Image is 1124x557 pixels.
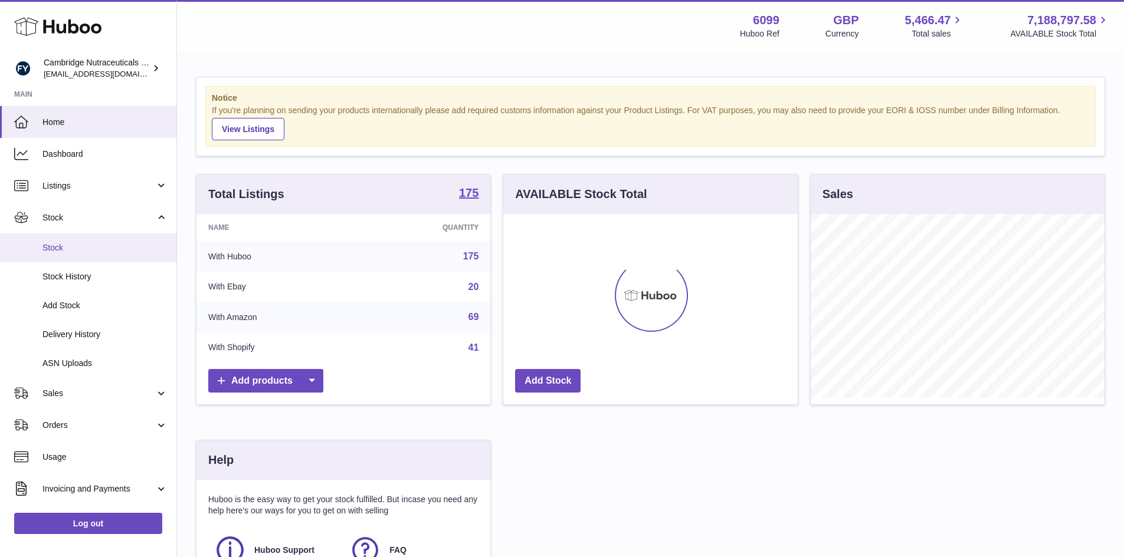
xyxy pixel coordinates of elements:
[833,12,858,28] strong: GBP
[44,57,150,80] div: Cambridge Nutraceuticals Ltd
[905,12,965,39] a: 5,466.47 Total sales
[212,118,284,140] a: View Listings
[1010,12,1110,39] a: 7,188,797.58 AVAILABLE Stock Total
[42,149,168,160] span: Dashboard
[1027,12,1096,28] span: 7,188,797.58
[515,186,647,202] h3: AVAILABLE Stock Total
[14,513,162,534] a: Log out
[14,60,32,77] img: huboo@camnutra.com
[42,388,155,399] span: Sales
[1010,28,1110,39] span: AVAILABLE Stock Total
[196,332,358,363] td: With Shopify
[208,494,479,516] p: Huboo is the easy way to get your stock fulfilled. But incase you need any help here's our ways f...
[196,272,358,302] td: With Ebay
[459,187,479,199] strong: 175
[515,369,581,393] a: Add Stock
[358,214,491,241] th: Quantity
[42,483,155,495] span: Invoicing and Payments
[212,93,1089,104] strong: Notice
[468,312,479,322] a: 69
[42,271,168,282] span: Stock History
[254,545,314,556] span: Huboo Support
[212,105,1089,140] div: If you're planning on sending your products internationally please add required customs informati...
[42,300,168,311] span: Add Stock
[905,12,951,28] span: 5,466.47
[196,214,358,241] th: Name
[822,186,853,202] h3: Sales
[459,187,479,201] a: 175
[42,242,168,253] span: Stock
[468,342,479,352] a: 41
[753,12,779,28] strong: 6099
[196,302,358,332] td: With Amazon
[196,241,358,272] td: With Huboo
[42,212,155,223] span: Stock
[42,329,168,340] span: Delivery History
[44,69,173,78] span: [EMAIL_ADDRESS][DOMAIN_NAME]
[42,358,168,369] span: ASN Uploads
[42,117,168,128] span: Home
[468,282,479,292] a: 20
[463,251,479,261] a: 175
[42,451,168,463] span: Usage
[42,420,155,431] span: Orders
[389,545,407,556] span: FAQ
[208,369,323,393] a: Add products
[42,180,155,192] span: Listings
[825,28,859,39] div: Currency
[912,28,964,39] span: Total sales
[740,28,779,39] div: Huboo Ref
[208,186,284,202] h3: Total Listings
[208,452,234,468] h3: Help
